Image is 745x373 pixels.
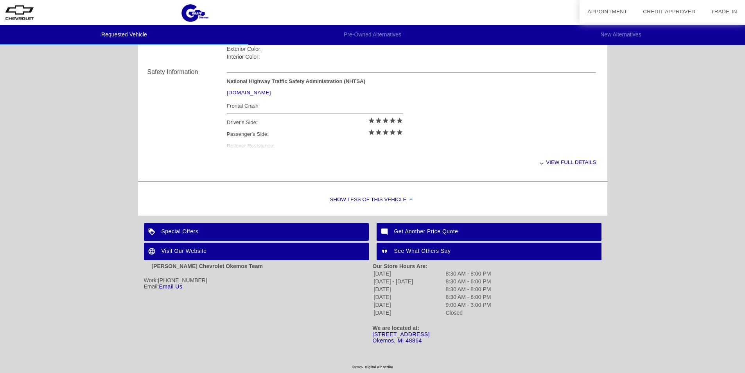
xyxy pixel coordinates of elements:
[377,223,394,241] img: ic_mode_comment_white_24dp_2x.png
[377,243,394,260] img: ic_format_quote_white_24dp_2x.png
[227,117,403,128] div: Driver's Side:
[368,117,375,124] i: star
[587,9,627,14] a: Appointment
[373,309,445,316] td: [DATE]
[144,223,369,241] a: Special Offers
[159,283,182,290] a: Email Us
[711,9,737,14] a: Trade-In
[373,270,445,277] td: [DATE]
[396,129,403,136] i: star
[227,128,403,140] div: Passenger's Side:
[158,277,207,283] span: [PHONE_NUMBER]
[445,294,492,301] td: 8:30 AM - 6:00 PM
[389,129,396,136] i: star
[138,184,607,216] div: Show Less of this Vehicle
[144,243,369,260] a: Visit Our Website
[227,153,596,172] div: View full details
[445,278,492,285] td: 8:30 AM - 6:00 PM
[377,223,601,241] a: Get Another Price Quote
[152,263,263,269] strong: [PERSON_NAME] Chevrolet Okemos Team
[375,117,382,124] i: star
[227,53,596,61] div: Interior Color:
[227,78,365,84] strong: National Highway Traffic Safety Administration (NHTSA)
[382,117,389,124] i: star
[227,90,271,96] a: [DOMAIN_NAME]
[373,278,445,285] td: [DATE] - [DATE]
[373,294,445,301] td: [DATE]
[368,129,375,136] i: star
[373,301,445,308] td: [DATE]
[445,286,492,293] td: 8:30 AM - 8:00 PM
[445,309,492,316] td: Closed
[144,243,162,260] img: ic_language_white_24dp_2x.png
[373,325,420,331] strong: We are located at:
[144,283,373,290] div: Email:
[643,9,695,14] a: Credit Approved
[373,263,427,269] strong: Our Store Hours Are:
[227,101,403,111] div: Frontal Crash
[445,301,492,308] td: 9:00 AM - 3:00 PM
[144,223,162,241] img: ic_loyalty_white_24dp_2x.png
[497,25,745,45] li: New Alternatives
[382,129,389,136] i: star
[373,286,445,293] td: [DATE]
[248,25,497,45] li: Pre-Owned Alternatives
[144,277,373,283] div: Work:
[389,117,396,124] i: star
[445,270,492,277] td: 8:30 AM - 8:00 PM
[375,129,382,136] i: star
[147,67,227,77] div: Safety Information
[396,117,403,124] i: star
[377,243,601,260] a: See What Others Say
[373,331,430,344] a: [STREET_ADDRESS]Okemos, MI 48864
